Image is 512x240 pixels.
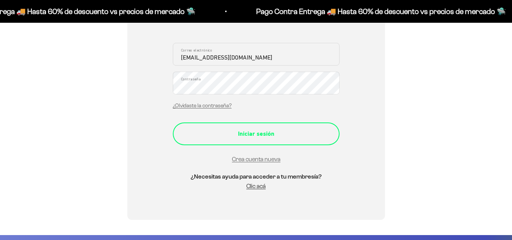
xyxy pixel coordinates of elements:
a: ¿Olvidaste la contraseña? [173,103,232,108]
a: Clic acá [246,183,266,189]
div: Iniciar sesión [188,129,324,139]
p: Pago Contra Entrega 🚚 Hasta 60% de descuento vs precios de mercado 🛸 [256,5,506,17]
h5: ¿Necesitas ayuda para acceder a tu membresía? [173,172,340,182]
button: Iniciar sesión [173,122,340,145]
a: Crea cuenta nueva [232,156,280,162]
